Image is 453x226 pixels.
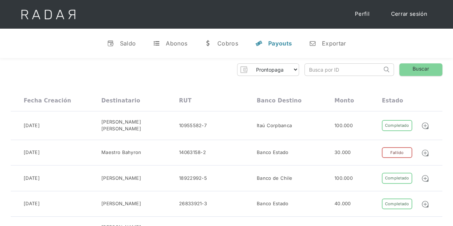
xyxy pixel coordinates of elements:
div: Completado [382,120,412,131]
div: Banco Estado [257,200,289,207]
div: 100.000 [334,122,353,129]
div: Cobros [217,40,238,47]
div: Completado [382,198,412,210]
div: 10955582-7 [179,122,207,129]
img: Detalle [421,174,429,182]
div: Fecha creación [24,97,71,104]
img: Detalle [421,122,429,130]
div: [DATE] [24,122,40,129]
input: Busca por ID [305,64,382,76]
div: 26833921-3 [179,200,207,207]
div: 100.000 [334,175,353,182]
div: n [309,40,316,47]
div: 14063158-2 [179,149,206,156]
div: Banco Estado [257,149,289,156]
div: RUT [179,97,192,104]
div: Payouts [268,40,292,47]
div: Banco destino [257,97,302,104]
div: Monto [334,97,354,104]
div: 30.000 [334,149,351,156]
div: [PERSON_NAME] [PERSON_NAME] [101,119,179,133]
div: 40.000 [334,200,351,207]
a: Buscar [399,63,442,76]
div: Fallido [382,147,412,158]
div: v [107,40,114,47]
a: Cerrar sesión [384,7,434,21]
div: y [255,40,262,47]
div: Banco de Chile [257,175,292,182]
div: Destinatario [101,97,140,104]
div: [DATE] [24,149,40,156]
div: [PERSON_NAME] [101,175,141,182]
div: [DATE] [24,175,40,182]
img: Detalle [421,200,429,208]
div: [DATE] [24,200,40,207]
div: Exportar [322,40,346,47]
div: t [153,40,160,47]
div: [PERSON_NAME] [101,200,141,207]
div: Completado [382,173,412,184]
div: Estado [382,97,403,104]
div: Itaú Corpbanca [257,122,292,129]
div: Saldo [120,40,136,47]
form: Form [237,63,299,76]
div: Abonos [166,40,187,47]
div: Maestro Bahyron [101,149,141,156]
div: 18922992-5 [179,175,207,182]
img: Detalle [421,149,429,157]
div: w [204,40,212,47]
a: Perfil [348,7,377,21]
